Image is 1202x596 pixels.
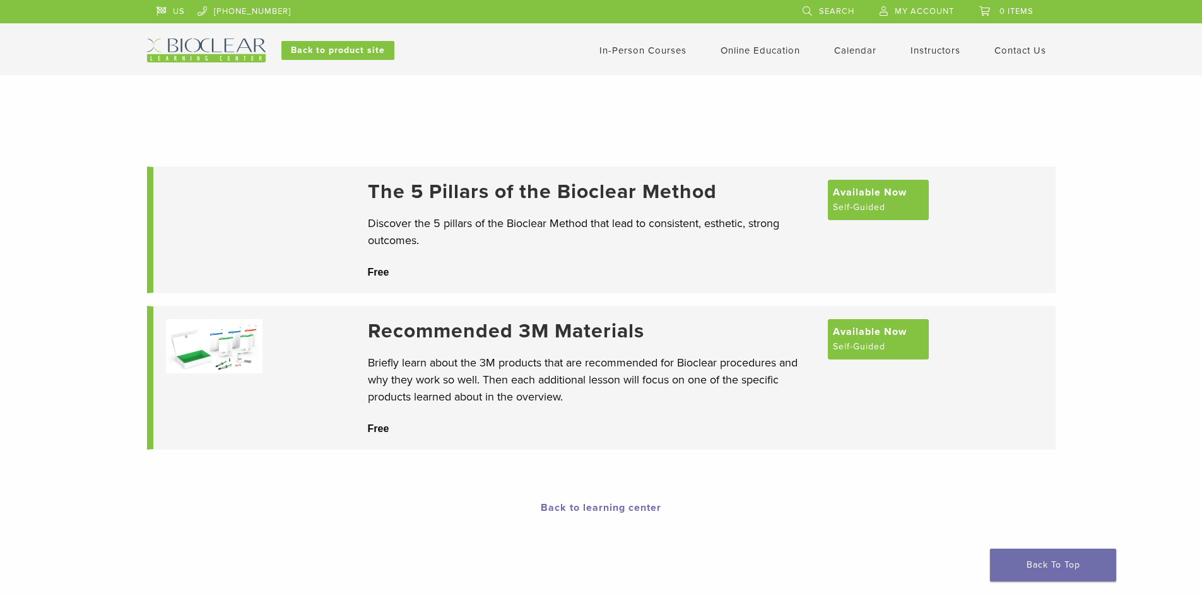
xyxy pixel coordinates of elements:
span: Available Now [833,185,907,200]
span: Self-Guided [833,200,885,215]
a: In-Person Courses [599,45,686,56]
a: Contact Us [994,45,1046,56]
a: Available Now Self-Guided [828,180,929,220]
a: The 5 Pillars of the Bioclear Method [368,180,815,204]
span: Search [819,6,854,16]
span: Self-Guided [833,339,885,354]
a: Calendar [834,45,876,56]
a: Back to learning center [541,501,661,514]
img: Bioclear [147,38,266,62]
p: Briefly learn about the 3M products that are recommended for Bioclear procedures and why they wor... [368,354,815,406]
a: Available Now Self-Guided [828,319,929,359]
p: Discover the 5 pillars of the Bioclear Method that lead to consistent, esthetic, strong outcomes. [368,215,815,249]
span: Free [368,423,389,434]
a: Recommended 3M Materials [368,319,815,343]
a: Back to product site [281,41,394,60]
a: Back To Top [990,549,1116,581]
span: Available Now [833,324,907,339]
span: Free [368,267,389,278]
span: 0 items [999,6,1034,16]
span: My Account [895,6,954,16]
a: Online Education [721,45,800,56]
a: Instructors [910,45,960,56]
